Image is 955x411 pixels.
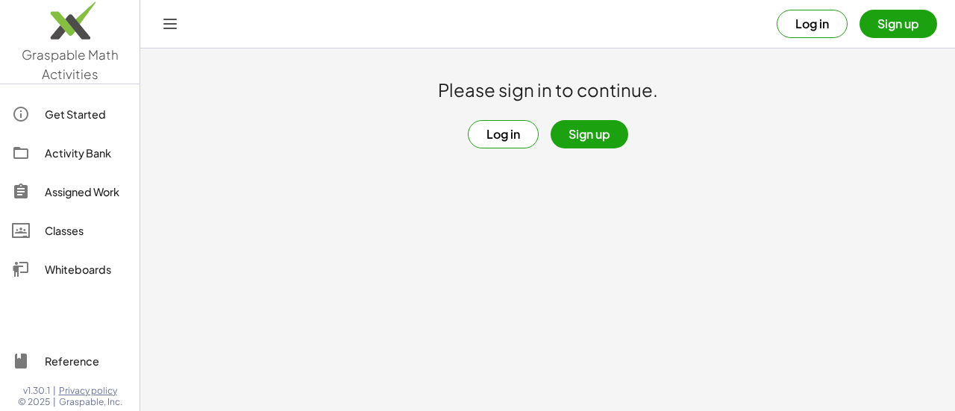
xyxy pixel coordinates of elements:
[777,10,848,38] button: Log in
[6,343,134,379] a: Reference
[18,396,50,408] span: © 2025
[59,385,122,397] a: Privacy policy
[23,385,50,397] span: v1.30.1
[45,260,128,278] div: Whiteboards
[6,213,134,248] a: Classes
[53,396,56,408] span: |
[6,174,134,210] a: Assigned Work
[6,251,134,287] a: Whiteboards
[45,144,128,162] div: Activity Bank
[45,352,128,370] div: Reference
[45,105,128,123] div: Get Started
[53,385,56,397] span: |
[859,10,937,38] button: Sign up
[158,12,182,36] button: Toggle navigation
[59,396,122,408] span: Graspable, Inc.
[45,183,128,201] div: Assigned Work
[468,120,539,148] button: Log in
[6,96,134,132] a: Get Started
[45,222,128,239] div: Classes
[438,78,658,102] h1: Please sign in to continue.
[551,120,628,148] button: Sign up
[22,46,119,82] span: Graspable Math Activities
[6,135,134,171] a: Activity Bank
